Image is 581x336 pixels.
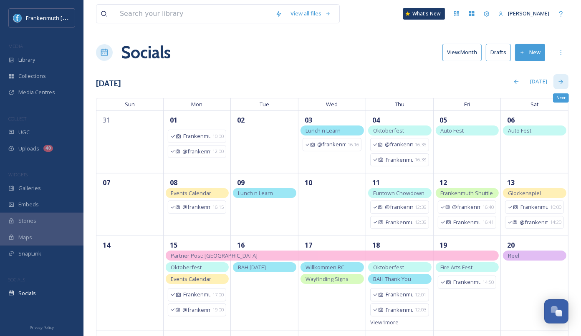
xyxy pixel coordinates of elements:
span: Tue [231,98,298,110]
span: 31 [101,114,112,126]
span: Frankenmuth [183,132,211,140]
span: Oktoberfest [373,263,404,271]
span: Lunch n Learn [306,127,341,134]
span: 14 [101,239,112,251]
span: BAH Thank You [373,275,411,283]
span: MEDIA [8,43,23,49]
span: Embeds [18,201,39,208]
span: 16:38 [415,156,427,163]
span: 17 [303,239,314,251]
span: @frankenmuth [385,140,413,148]
span: 12:01 [415,291,427,298]
span: 13 [505,177,517,188]
span: Frankenmuth [386,156,413,164]
span: Oktoberfest [171,263,202,271]
span: 14:20 [550,219,561,226]
span: 06 [505,114,517,126]
span: 10:00 [550,204,561,211]
span: Events Calendar [171,189,211,197]
input: Search your library [116,5,271,23]
span: 12:00 [212,148,224,155]
h3: [DATE] [96,78,121,90]
span: Glockenspiel [508,189,541,197]
span: BAH [DATE] [238,263,266,271]
span: Library [18,56,35,64]
span: 11 [370,177,382,188]
span: Frankenmuth Shuttle [441,189,493,197]
span: 12:36 [415,219,427,226]
span: Auto Fest [508,127,531,134]
a: [PERSON_NAME] [494,5,553,22]
span: 16:36 [415,141,427,148]
span: COLLECT [8,115,26,122]
button: New [515,44,545,61]
span: @frankenmuth [317,140,346,148]
span: 17:00 [212,291,224,298]
span: Fire Arts Fest [441,263,473,271]
div: Next [553,93,569,103]
span: View 1 more [370,318,399,326]
span: Media Centres [18,88,55,96]
span: 16:15 [212,204,224,211]
span: [PERSON_NAME] [508,10,549,17]
span: 10:00 [212,133,224,140]
span: Frankenmuth [453,218,481,226]
span: 16:41 [482,219,494,226]
span: 07 [101,177,112,188]
span: Privacy Policy [30,325,54,330]
span: 03 [303,114,314,126]
span: 04 [370,114,382,126]
span: Frankenmuth [453,278,481,286]
span: 01 [168,114,179,126]
span: Willkommen RC [306,263,344,271]
span: Oktoberfest [373,127,404,134]
button: View:Month [442,44,482,61]
span: @frankenmuth [520,218,548,226]
span: 19 [438,239,450,251]
span: 14:50 [482,279,494,286]
span: Frankenmuth [US_STATE] [26,14,89,22]
span: 02 [235,114,247,126]
span: 16 [235,239,247,251]
span: Wed [298,98,366,110]
span: 16:40 [482,204,494,211]
span: 05 [438,114,450,126]
span: Frankenmuth [386,218,413,226]
span: Funtown Chowdown [373,189,424,197]
span: Sat [501,98,568,110]
a: View all files [286,5,335,22]
span: Uploads [18,145,39,153]
span: Frankenmuth [386,291,413,298]
span: 20 [505,239,517,251]
span: @frankenmuth [385,203,413,211]
span: SnapLink [18,250,41,258]
span: 19:00 [212,306,224,313]
span: 16:16 [348,141,359,148]
span: 18 [370,239,382,251]
span: Reel [508,252,519,259]
a: Privacy Policy [30,322,54,332]
a: Socials [121,40,171,65]
span: Events Calendar [171,275,211,283]
span: Collections [18,72,46,80]
span: @frankenmuth [452,203,480,211]
span: Fri [434,98,501,110]
span: Mon [164,98,231,110]
a: Drafts [486,44,515,61]
span: @frankenmuth [182,306,211,314]
span: WIDGETS [8,171,28,178]
span: Galleries [18,184,41,192]
span: Partner Post: [GEOGRAPHIC_DATA] [171,252,258,259]
button: Open Chat [544,299,568,323]
span: @frankenmuth [182,148,211,155]
span: 10 [303,177,314,188]
span: Thu [366,98,434,110]
span: UGC [18,128,30,136]
span: Socials [18,289,36,297]
a: What's New [403,8,445,20]
span: Auto Fest [441,127,464,134]
span: @frankenmuth [182,203,211,211]
span: SOCIALS [8,276,25,283]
